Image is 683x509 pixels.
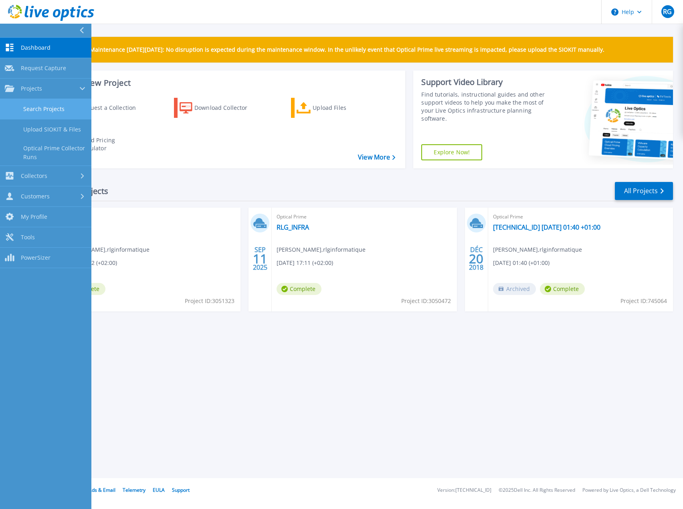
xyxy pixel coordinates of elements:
a: [TECHNICAL_ID] [DATE] 01:40 +01:00 [493,223,600,231]
p: Scheduled Maintenance [DATE][DATE]: No disruption is expected during the maintenance window. In t... [60,46,604,53]
a: Request a Collection [57,98,146,118]
span: Dashboard [21,44,51,51]
span: RG [663,8,672,15]
li: © 2025 Dell Inc. All Rights Reserved [499,488,575,493]
a: RLG_INFRA [277,223,309,231]
span: Project ID: 3051323 [185,297,234,305]
div: SEP 2025 [253,244,268,273]
a: Cloud Pricing Calculator [57,134,146,154]
a: Upload Files [291,98,380,118]
span: SC [61,212,236,221]
span: My Profile [21,213,47,220]
div: Download Collector [194,100,259,116]
div: Support Video Library [421,77,553,87]
div: Find tutorials, instructional guides and other support videos to help you make the most of your L... [421,91,553,123]
a: Download Collector [174,98,263,118]
span: Tools [21,234,35,241]
li: Version: [TECHNICAL_ID] [437,488,491,493]
span: Request Capture [21,65,66,72]
a: View More [358,154,395,161]
span: [DATE] 01:40 (+01:00) [493,259,550,267]
li: Powered by Live Optics, a Dell Technology [582,488,676,493]
span: 11 [253,255,267,262]
div: Cloud Pricing Calculator [79,136,143,152]
span: [DATE] 17:11 (+02:00) [277,259,333,267]
span: Collectors [21,172,47,180]
a: All Projects [615,182,673,200]
a: EULA [153,487,165,493]
span: Projects [21,85,42,92]
span: [PERSON_NAME] , rlginformatique [493,245,582,254]
h3: Start a New Project [57,79,395,87]
div: Request a Collection [80,100,144,116]
span: Archived [493,283,536,295]
a: Telemetry [123,487,145,493]
a: Ads & Email [89,487,115,493]
div: DÉC 2018 [469,244,484,273]
span: Optical Prime [277,212,452,221]
div: Upload Files [313,100,377,116]
span: Project ID: 745064 [620,297,667,305]
span: [PERSON_NAME] , rlginformatique [277,245,366,254]
span: Project ID: 3050472 [401,297,451,305]
a: Support [172,487,190,493]
span: PowerSizer [21,254,51,261]
span: [PERSON_NAME] , rlginformatique [61,245,150,254]
span: Optical Prime [493,212,668,221]
span: Complete [540,283,585,295]
a: Explore Now! [421,144,482,160]
span: Customers [21,193,50,200]
span: Complete [277,283,321,295]
span: 20 [469,255,483,262]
